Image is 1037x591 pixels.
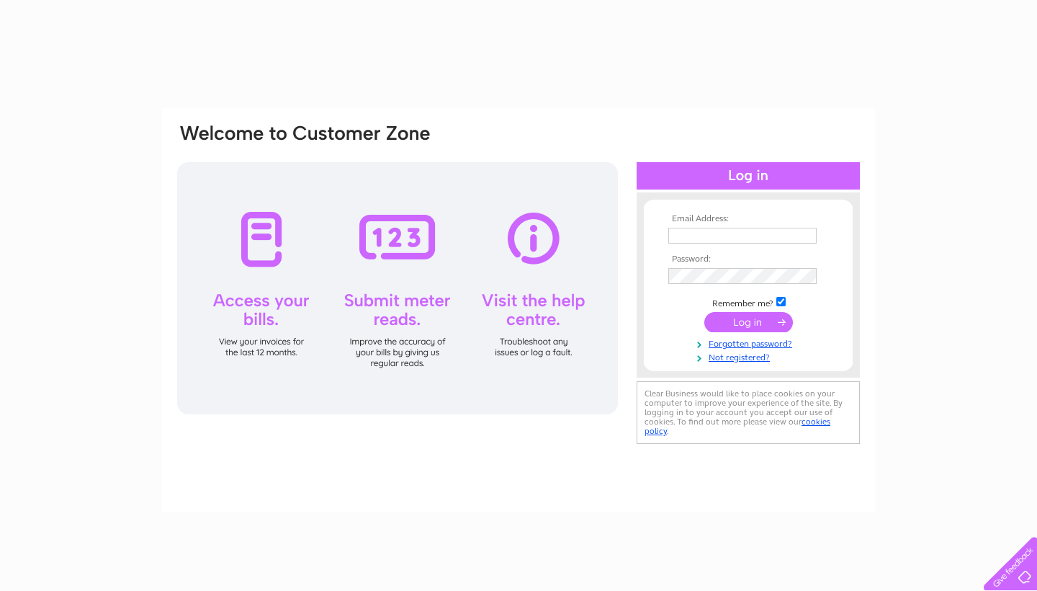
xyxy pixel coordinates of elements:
[668,350,832,363] a: Not registered?
[665,295,832,309] td: Remember me?
[665,254,832,265] th: Password:
[637,381,860,444] div: Clear Business would like to place cookies on your computer to improve your experience of the sit...
[645,417,830,436] a: cookies policy
[665,214,832,224] th: Email Address:
[704,312,793,332] input: Submit
[668,336,832,350] a: Forgotten password?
